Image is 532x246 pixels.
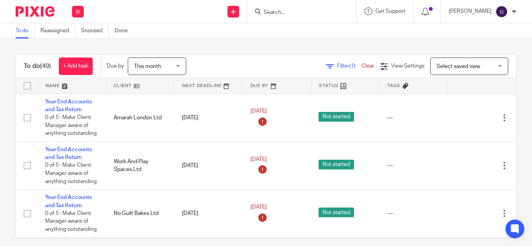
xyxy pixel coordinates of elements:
span: (49) [40,63,51,69]
a: + Add task [59,58,93,75]
span: (1) [349,63,356,69]
input: Search [263,9,333,16]
h1: To do [24,62,51,70]
img: svg%3E [495,5,508,18]
td: [DATE] [174,94,243,141]
p: Due by [107,62,124,70]
span: Not started [319,160,354,169]
div: --- [387,114,440,122]
span: Filter [337,63,361,69]
span: Not started [319,208,354,217]
span: This month [134,64,161,69]
span: Not started [319,112,354,122]
div: --- [387,209,440,217]
a: To do [16,23,35,38]
a: Clear [361,63,374,69]
a: Year End Accounts and Tax Return [45,195,92,208]
p: [PERSON_NAME] [449,7,491,15]
td: [DATE] [174,190,243,237]
a: Year End Accounts and Tax Return [45,99,92,112]
td: [DATE] [174,141,243,189]
a: Snoozed [81,23,109,38]
span: 0 of 5 · Make Client Manager aware of anything outstanding [45,211,97,232]
td: No Guilt Bakes Ltd [106,190,174,237]
td: Work And Play Spaces Ltd [106,141,174,189]
span: View Settings [391,63,425,69]
span: [DATE] [250,109,267,114]
img: Pixie [16,6,55,17]
span: Tags [387,84,400,88]
span: Select saved view [437,64,480,69]
a: Reassigned [41,23,75,38]
a: Done [115,23,134,38]
td: Amarah London Ltd [106,94,174,141]
span: Get Support [375,9,405,14]
span: 0 of 5 · Make Client Manager aware of anything outstanding [45,115,97,136]
span: [DATE] [250,204,267,210]
span: [DATE] [250,157,267,162]
span: 0 of 5 · Make Client Manager aware of anything outstanding [45,163,97,184]
div: --- [387,162,440,169]
a: Year End Accounts and Tax Return [45,147,92,160]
